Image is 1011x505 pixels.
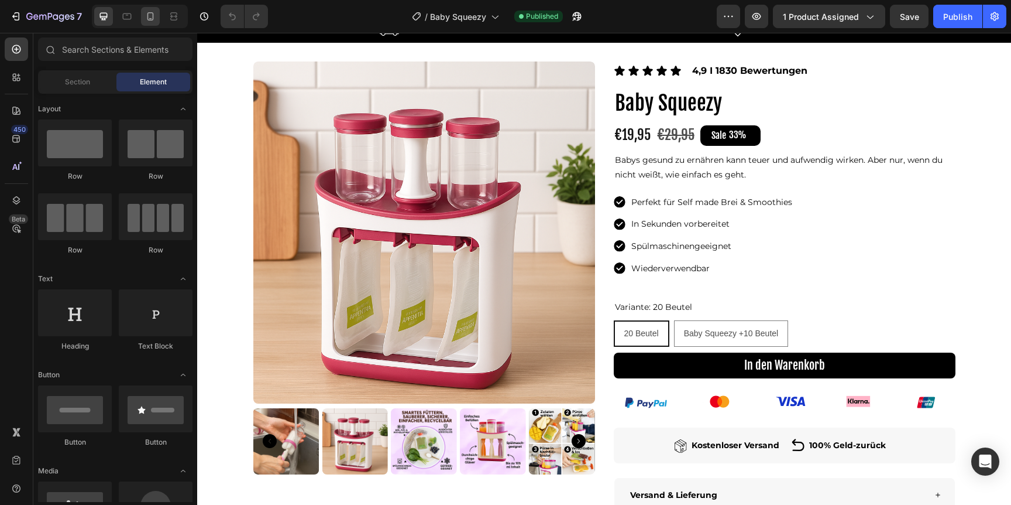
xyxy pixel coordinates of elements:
p: 100% Geld-zurück [612,405,689,420]
div: 450 [11,125,28,134]
img: gempages_574114224268117040-38a6ded6-c61f-49e3-aef8-1f65727838b8.svg [417,163,428,175]
span: Toggle open [174,100,192,118]
img: gempages_574114224268117040-7364b600-729f-417f-a6ae-a15d1ffb4366.svg [474,405,493,420]
button: 1 product assigned [773,5,885,28]
div: Row [119,171,192,182]
span: Section [65,77,90,87]
span: Toggle open [174,366,192,384]
span: Save [900,12,919,22]
div: Row [38,245,112,255]
div: Open Intercom Messenger [971,448,999,476]
p: 4,9 I 1830 Bewertungen [495,30,610,47]
span: Media [38,466,59,476]
button: Publish [933,5,982,28]
div: €19,95 [417,93,455,112]
button: Carousel Next Arrow [374,401,388,415]
div: Sale [513,95,531,111]
div: 33% [531,95,551,110]
img: gempages_574114224268117040-dee6ed43-b0ef-4971-a99d-6ceecd556fa8.svg [592,405,611,420]
button: 7 [5,5,87,28]
legend: Variante: 20 Beutel [417,266,496,283]
span: Perfekt für Self made Brei & Smoothies [434,164,595,175]
img: gempages_574114224268117040-07203491-f467-4915-af07-f380b837ee87.svg [709,354,749,385]
div: Row [38,171,112,182]
span: Text [38,274,53,284]
img: gempages_574114224268117040-38a6ded6-c61f-49e3-aef8-1f65727838b8.svg [417,186,428,197]
div: Text Block [119,341,192,352]
div: Heading [38,341,112,352]
div: Button [38,437,112,448]
span: Layout [38,104,61,114]
img: gempages_574114224268117040-48aa523e-60ce-416e-a026-e48682261529.svg [642,354,680,383]
img: gempages_574114224268117040-38a6ded6-c61f-49e3-aef8-1f65727838b8.svg [417,207,428,219]
input: Search Sections & Elements [38,37,192,61]
p: Kostenloser Versand [494,405,582,420]
img: gempages_574114224268117040-38a6ded6-c61f-49e3-aef8-1f65727838b8.svg [417,230,428,241]
div: €29,95 [459,93,498,112]
div: Undo/Redo [221,5,268,28]
button: Save [890,5,929,28]
span: 20 Beutel [427,296,462,305]
span: Toggle open [174,269,192,288]
span: Baby Squeezy [430,11,486,23]
span: Button [38,370,60,380]
p: Babys gesund zu ernähren kann teuer und aufwendig wirken. Aber nur, wenn du nicht weißt, wie einf... [418,120,757,149]
img: gempages_574114224268117040-1b813e98-96a6-4234-adb2-cf1dacdb0607.svg [575,354,613,383]
img: gempages_574114224268117040-a7d0d3a7-4222-48fd-94e9-694f193e07f8.svg [428,354,470,386]
span: Element [140,77,167,87]
div: Beta [9,214,28,224]
img: gempages_574114224268117040-8c9f73dc-f654-47db-ac43-154a19425d70.svg [503,354,541,383]
span: Toggle open [174,462,192,480]
h1: Baby Squeezy [417,54,758,87]
div: Row [119,245,192,255]
p: 7 [77,9,82,23]
strong: Versand & Lieferung [433,457,520,468]
span: / [425,11,428,23]
span: Baby Squeezy +10 Beutel [487,296,582,305]
span: Published [526,11,558,22]
span: Spülmaschinengeeignet [434,208,534,219]
div: In den Warenkorb [547,325,628,340]
button: In den Warenkorb [417,320,758,346]
iframe: Design area [197,33,1011,505]
span: Wiederverwendbar [434,230,513,241]
span: 1 product assigned [783,11,859,23]
div: Button [119,437,192,448]
div: Publish [943,11,972,23]
span: In Sekunden vorbereitet [434,186,532,196]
